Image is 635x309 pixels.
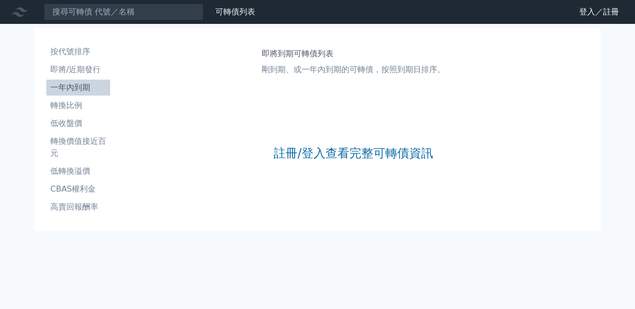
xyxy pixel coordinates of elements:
a: 可轉債列表 [215,7,255,16]
li: 高賣回報酬率 [46,201,110,213]
li: CBAS權利金 [46,183,110,195]
a: 轉換比例 [46,98,110,113]
a: 按代號排序 [46,44,110,60]
a: 一年內到期 [46,80,110,96]
li: 轉換比例 [46,100,110,111]
a: 低收盤價 [46,115,110,131]
a: CBAS權利金 [46,181,110,197]
a: 低轉換溢價 [46,163,110,179]
li: 轉換價值接近百元 [46,135,110,159]
a: 高賣回報酬率 [46,199,110,215]
a: 註冊/登入查看完整可轉債資訊 [274,145,433,161]
a: 登入／註冊 [571,4,627,20]
li: 按代號排序 [46,46,110,58]
li: 低收盤價 [46,117,110,129]
li: 低轉換溢價 [46,165,110,177]
input: 搜尋可轉債 代號／名稱 [44,3,203,20]
a: 轉換價值接近百元 [46,133,110,161]
p: 剛到期、或一年內到期的可轉債，按照到期日排序。 [262,64,445,76]
li: 即將/近期發行 [46,64,110,76]
li: 一年內到期 [46,82,110,94]
h1: 即將到期可轉債列表 [262,48,445,60]
a: 即將/近期發行 [46,62,110,78]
